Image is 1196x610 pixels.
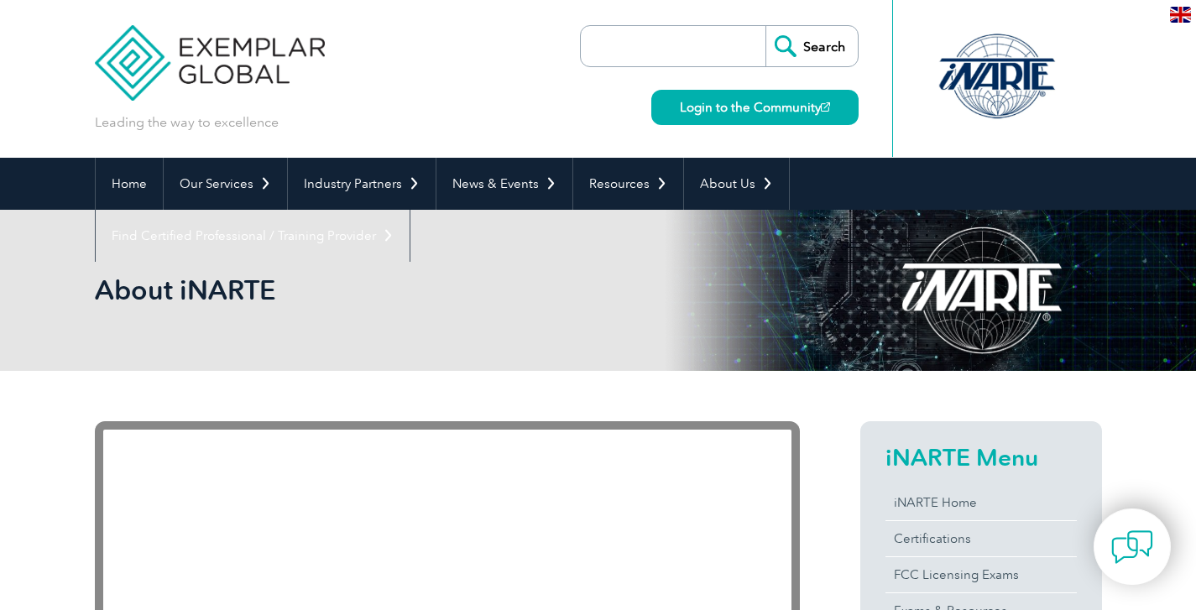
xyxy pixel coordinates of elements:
[1111,526,1153,568] img: contact-chat.png
[164,158,287,210] a: Our Services
[288,158,436,210] a: Industry Partners
[885,521,1077,556] a: Certifications
[96,210,410,262] a: Find Certified Professional / Training Provider
[96,158,163,210] a: Home
[684,158,789,210] a: About Us
[436,158,572,210] a: News & Events
[885,557,1077,592] a: FCC Licensing Exams
[95,113,279,132] p: Leading the way to excellence
[1170,7,1191,23] img: en
[651,90,859,125] a: Login to the Community
[765,26,858,66] input: Search
[95,277,800,304] h2: About iNARTE
[885,444,1077,471] h2: iNARTE Menu
[885,485,1077,520] a: iNARTE Home
[573,158,683,210] a: Resources
[821,102,830,112] img: open_square.png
